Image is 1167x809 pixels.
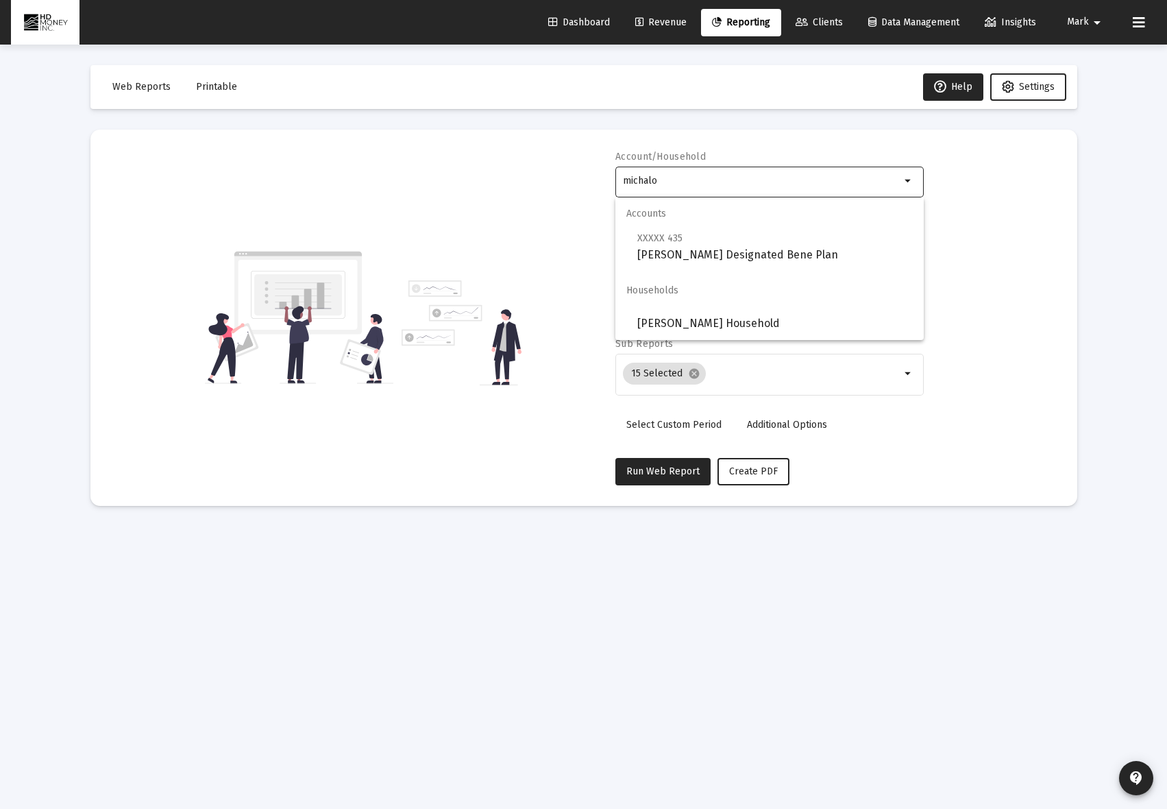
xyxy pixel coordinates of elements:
mat-icon: cancel [688,367,700,380]
img: Dashboard [21,9,69,36]
img: reporting [205,250,393,385]
span: Revenue [635,16,687,28]
span: Create PDF [729,466,778,477]
span: Insights [985,16,1036,28]
mat-chip-list: Selection [623,360,900,387]
a: Insights [974,9,1047,36]
span: [PERSON_NAME] Household [637,307,913,340]
span: Run Web Report [626,466,700,477]
span: [PERSON_NAME] Designated Bene Plan [637,230,913,263]
span: XXXXX 435 [637,232,683,244]
span: Dashboard [548,16,610,28]
span: Settings [1019,81,1055,93]
span: Printable [196,81,237,93]
a: Revenue [624,9,698,36]
button: Help [923,73,983,101]
button: Web Reports [101,73,182,101]
span: Additional Options [747,419,827,431]
a: Dashboard [537,9,621,36]
mat-icon: arrow_drop_down [1089,9,1105,36]
label: Account/Household [615,151,706,162]
button: Settings [990,73,1066,101]
img: reporting-alt [402,280,521,385]
button: Run Web Report [615,458,711,485]
span: Accounts [615,197,924,230]
mat-icon: arrow_drop_down [900,365,917,382]
a: Reporting [701,9,781,36]
span: Select Custom Period [626,419,722,431]
span: Help [934,81,972,93]
label: Sub Reports [615,338,673,350]
input: Search or select an account or household [623,176,900,186]
span: Data Management [868,16,959,28]
a: Clients [785,9,854,36]
button: Printable [185,73,248,101]
mat-icon: contact_support [1128,770,1144,786]
button: Mark [1051,8,1122,36]
span: Households [615,274,924,307]
span: Mark [1067,16,1089,28]
mat-icon: arrow_drop_down [900,173,917,189]
span: Clients [796,16,843,28]
button: Create PDF [717,458,789,485]
span: Web Reports [112,81,171,93]
span: Reporting [712,16,770,28]
mat-chip: 15 Selected [623,363,706,385]
a: Data Management [857,9,970,36]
